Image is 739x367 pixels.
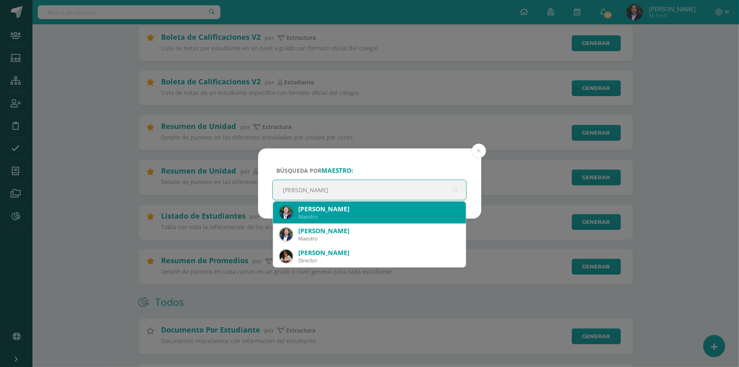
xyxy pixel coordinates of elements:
span: Búsqueda por [276,167,353,174]
div: [PERSON_NAME] [298,205,460,213]
button: Close (Esc) [472,144,486,158]
div: Director [298,257,460,264]
div: Maestro [298,235,460,242]
strong: maestro: [321,166,353,175]
input: ej. Nicholas Alekzander, etc. [273,180,467,200]
div: [PERSON_NAME] [298,249,460,257]
img: 1768b921bb0131f632fd6560acaf36dd.png [280,250,293,263]
img: cc393a5ce9805ad72d48e0f4d9f74595.png [280,228,293,241]
div: [PERSON_NAME] [298,227,460,235]
div: Maestro [298,213,460,220]
img: 8792ea101102b15321d756c508217fbe.png [280,206,293,219]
